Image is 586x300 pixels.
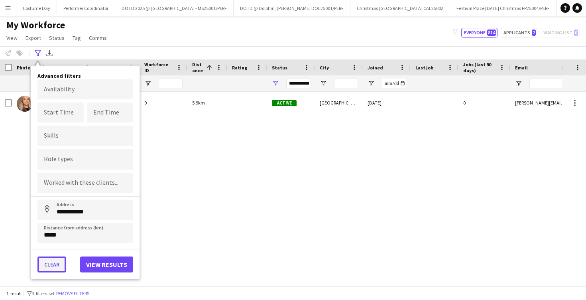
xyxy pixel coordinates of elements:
[57,0,115,16] button: Performer Coordinator
[55,289,91,298] button: Remove filters
[350,0,450,16] button: Christmas [GEOGRAPHIC_DATA] CAL25002
[515,80,522,87] button: Open Filter Menu
[368,65,383,71] span: Joined
[6,34,18,41] span: View
[22,33,44,43] a: Export
[382,79,406,88] input: Joined Filter Input
[115,0,234,16] button: DOTD 2025 @ [GEOGRAPHIC_DATA] - MS25001/PERF
[140,92,187,114] div: 9
[192,61,203,73] span: Distance
[532,30,536,36] span: 2
[272,100,297,106] span: Active
[232,65,247,71] span: Rating
[44,132,127,139] input: Type to search skills...
[17,96,33,112] img: Kerry Gillespie
[33,48,43,58] app-action-btn: Advanced filters
[17,65,30,71] span: Photo
[26,34,41,41] span: Export
[334,79,358,88] input: City Filter Input
[272,80,279,87] button: Open Filter Menu
[363,92,411,114] div: [DATE]
[458,92,510,114] div: 0
[144,61,173,73] span: Workforce ID
[320,65,329,71] span: City
[415,65,433,71] span: Last job
[100,65,124,71] span: Last Name
[57,65,81,71] span: First Name
[86,33,110,43] a: Comms
[6,19,65,31] span: My Workforce
[144,80,151,87] button: Open Filter Menu
[515,65,528,71] span: Email
[69,33,84,43] a: Tag
[320,80,327,87] button: Open Filter Menu
[89,34,107,41] span: Comms
[487,30,496,36] span: 814
[73,34,81,41] span: Tag
[44,180,127,187] input: Type to search clients...
[3,33,21,43] a: View
[46,33,68,43] a: Status
[45,48,54,58] app-action-btn: Export XLSX
[450,0,557,16] button: Festival Place [DATE] Christmas FP25004/PERF
[16,0,57,16] button: Costume Day
[501,28,537,37] button: Applicants2
[461,28,498,37] button: Everyone814
[32,290,55,296] span: 3 filters set
[159,79,183,88] input: Workforce ID Filter Input
[315,92,363,114] div: [GEOGRAPHIC_DATA]
[192,100,205,106] span: 5.9km
[272,65,287,71] span: Status
[368,80,375,87] button: Open Filter Menu
[37,257,66,272] button: Clear
[234,0,350,16] button: DOTD @ Dolphin, [PERSON_NAME] DOL25001/PERF
[37,72,133,79] h4: Advanced filters
[49,34,65,41] span: Status
[463,61,496,73] span: Jobs (last 90 days)
[80,257,133,272] button: View results
[44,156,127,163] input: Type to search role types...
